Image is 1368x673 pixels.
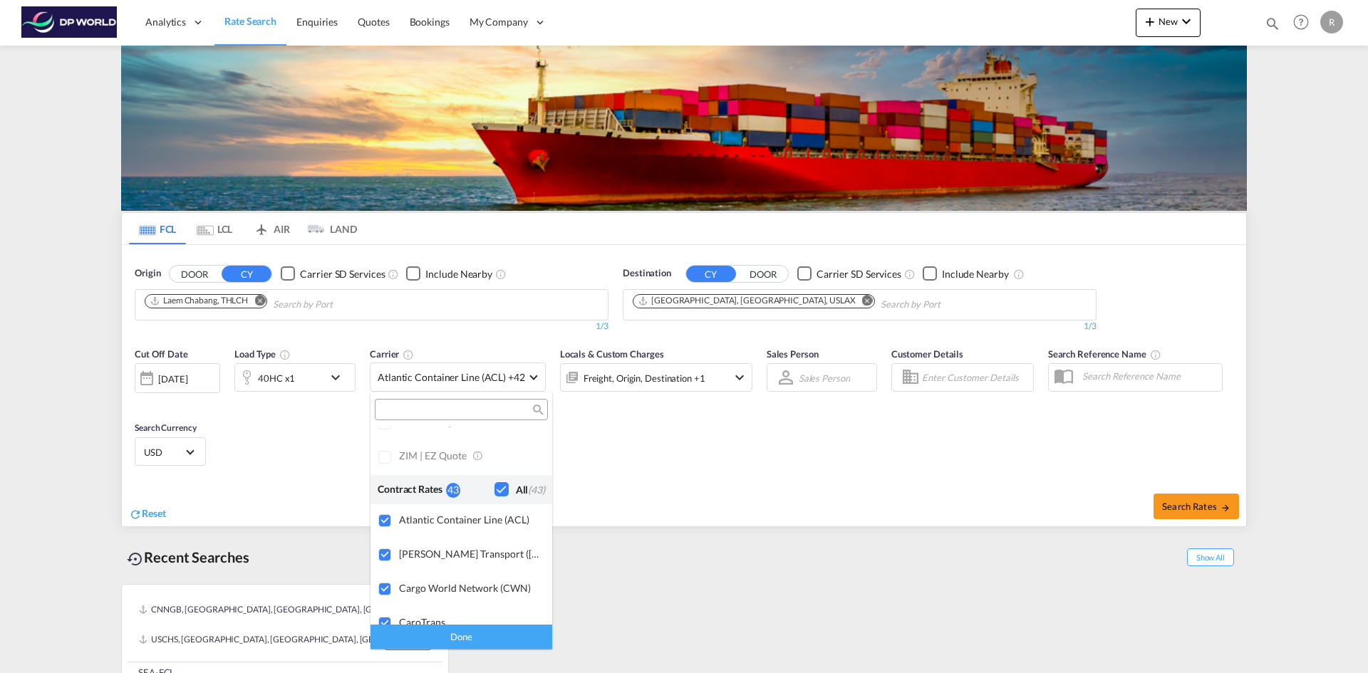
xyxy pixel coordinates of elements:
div: CaroTrans [399,616,541,628]
md-icon: icon-magnify [532,405,542,415]
div: Contract Rates [378,482,446,497]
div: All [516,483,545,497]
div: [PERSON_NAME] Transport ([GEOGRAPHIC_DATA]) | Direct [399,548,541,560]
div: Atlantic Container Line (ACL) [399,513,541,526]
div: 43 [446,483,460,498]
md-icon: s18 icon-information-outline [472,449,485,462]
div: ZIM | eZ Quote [399,449,541,463]
div: Cargo World Network (CWN) [399,582,541,594]
md-checkbox: Checkbox No Ink [494,482,545,497]
div: Done [370,624,552,649]
span: (43) [528,484,545,496]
